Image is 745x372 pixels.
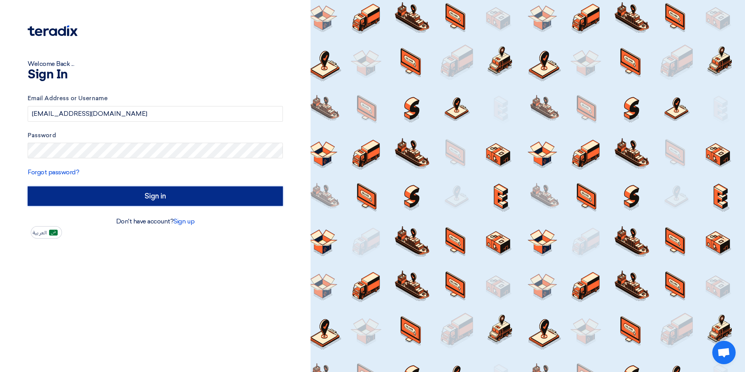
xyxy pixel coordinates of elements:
img: ar-AR.png [49,230,58,236]
span: العربية [33,230,47,236]
div: Open chat [712,341,736,364]
div: Don't have account? [28,217,283,226]
h1: Sign In [28,69,283,81]
img: Teradix logo [28,25,78,36]
input: Sign in [28,186,283,206]
label: Password [28,131,283,140]
input: Enter your business email or username [28,106,283,122]
div: Welcome Back ... [28,59,283,69]
a: Forgot password? [28,168,79,176]
a: Sign up [173,218,194,225]
label: Email Address or Username [28,94,283,103]
button: العربية [31,226,62,239]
